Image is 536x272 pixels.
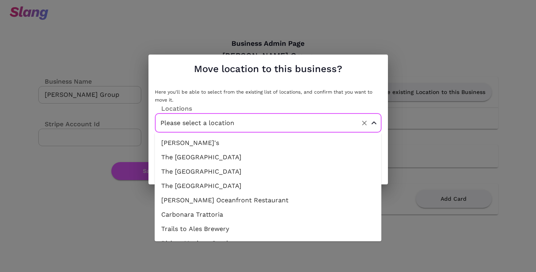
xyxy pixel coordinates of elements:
li: [PERSON_NAME] Oceanfront Restaurant [155,193,382,207]
li: The [GEOGRAPHIC_DATA] [155,150,382,164]
button: Close [369,118,379,128]
button: Clear [359,117,370,129]
div: Here you'll be able to select from the existing list of locations, and confirm that you want to m... [155,88,382,104]
li: The [GEOGRAPHIC_DATA] [155,164,382,179]
h1: Move location to this business? [194,61,342,77]
li: The [GEOGRAPHIC_DATA] [155,179,382,193]
li: Carbonara Trattoria [155,207,382,222]
li: Trails to Ales Brewery [155,222,382,236]
li: Riviera Mexican Cantina [155,236,382,250]
li: [PERSON_NAME]'s [155,136,382,150]
label: Locations [155,104,192,113]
